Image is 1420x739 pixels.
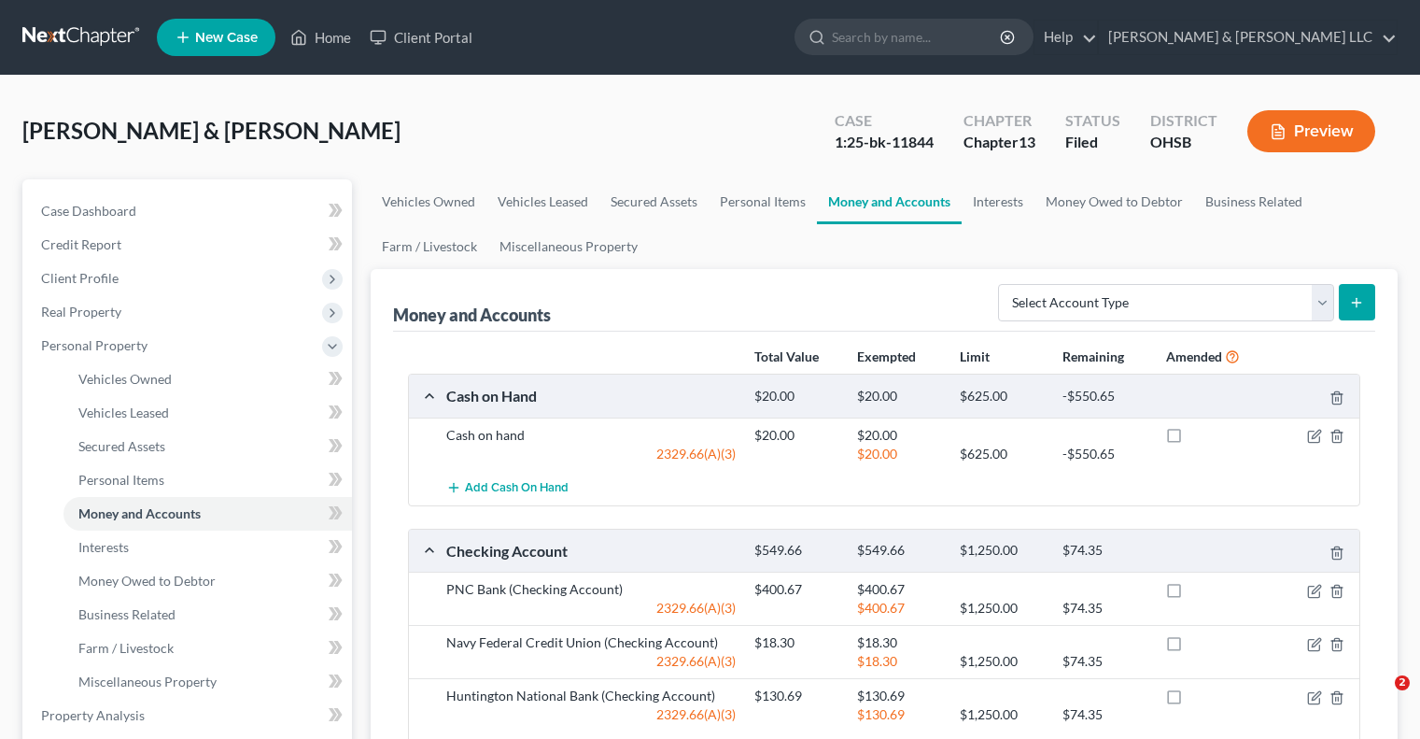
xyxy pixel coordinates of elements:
[745,388,848,405] div: $20.00
[281,21,360,54] a: Home
[1150,110,1217,132] div: District
[63,396,352,430] a: Vehicles Leased
[78,472,164,488] span: Personal Items
[63,531,352,564] a: Interests
[709,179,817,224] a: Personal Items
[1019,133,1035,150] span: 13
[41,236,121,252] span: Credit Report
[1065,110,1120,132] div: Status
[78,674,217,689] span: Miscellaneous Property
[848,599,950,618] div: $400.67
[848,705,950,724] div: $130.69
[63,598,352,632] a: Business Related
[960,348,990,364] strong: Limit
[745,426,848,445] div: $20.00
[848,652,950,671] div: $18.30
[1357,675,1401,720] iframe: Intercom live chat
[745,542,848,560] div: $549.66
[848,426,950,445] div: $20.00
[78,573,216,589] span: Money Owed to Debtor
[1166,348,1222,364] strong: Amended
[360,21,482,54] a: Client Portal
[1053,652,1156,671] div: $74.35
[817,179,962,224] a: Money and Accounts
[1053,599,1156,618] div: $74.35
[371,224,488,269] a: Farm / Livestock
[41,203,136,219] span: Case Dashboard
[848,445,950,463] div: $20.00
[745,633,848,652] div: $18.30
[848,633,950,652] div: $18.30
[857,348,916,364] strong: Exempted
[22,117,401,144] span: [PERSON_NAME] & [PERSON_NAME]
[1053,705,1156,724] div: $74.35
[1395,675,1410,690] span: 2
[950,599,1053,618] div: $1,250.00
[437,445,745,463] div: 2329.66(A)(3)
[950,542,1053,560] div: $1,250.00
[963,110,1035,132] div: Chapter
[1194,179,1314,224] a: Business Related
[78,505,201,521] span: Money and Accounts
[835,110,934,132] div: Case
[835,132,934,153] div: 1:25-bk-11844
[848,687,950,705] div: $130.69
[745,687,848,705] div: $130.69
[950,388,1053,405] div: $625.00
[446,471,569,505] button: Add Cash on Hand
[437,541,745,561] div: Checking Account
[1053,542,1156,560] div: $74.35
[1034,179,1194,224] a: Money Owed to Debtor
[832,20,1003,54] input: Search by name...
[1247,110,1375,152] button: Preview
[1034,21,1097,54] a: Help
[63,564,352,598] a: Money Owed to Debtor
[848,542,950,560] div: $549.66
[78,438,165,454] span: Secured Assets
[78,539,129,555] span: Interests
[848,580,950,599] div: $400.67
[63,463,352,497] a: Personal Items
[63,362,352,396] a: Vehicles Owned
[1053,388,1156,405] div: -$550.65
[437,386,745,405] div: Cash on Hand
[486,179,599,224] a: Vehicles Leased
[63,497,352,531] a: Money and Accounts
[950,445,1053,463] div: $625.00
[41,270,119,286] span: Client Profile
[41,304,121,320] span: Real Property
[437,599,745,618] div: 2329.66(A)(3)
[26,194,352,228] a: Case Dashboard
[195,31,258,45] span: New Case
[754,348,819,364] strong: Total Value
[63,430,352,463] a: Secured Assets
[1062,348,1124,364] strong: Remaining
[950,652,1053,671] div: $1,250.00
[393,304,551,326] div: Money and Accounts
[78,640,174,656] span: Farm / Livestock
[41,707,145,723] span: Property Analysis
[437,652,745,671] div: 2329.66(A)(3)
[437,580,745,599] div: PNC Bank (Checking Account)
[63,665,352,699] a: Miscellaneous Property
[1150,132,1217,153] div: OHSB
[26,699,352,732] a: Property Analysis
[962,179,1034,224] a: Interests
[437,426,745,445] div: Cash on hand
[78,405,169,420] span: Vehicles Leased
[78,606,176,622] span: Business Related
[488,224,649,269] a: Miscellaneous Property
[437,633,745,652] div: Navy Federal Credit Union (Checking Account)
[1053,445,1156,463] div: -$550.65
[963,132,1035,153] div: Chapter
[41,337,148,353] span: Personal Property
[1065,132,1120,153] div: Filed
[437,705,745,724] div: 2329.66(A)(3)
[465,481,569,496] span: Add Cash on Hand
[26,228,352,262] a: Credit Report
[63,632,352,665] a: Farm / Livestock
[78,371,172,387] span: Vehicles Owned
[950,705,1053,724] div: $1,250.00
[745,580,848,599] div: $400.67
[437,687,745,705] div: Huntington National Bank (Checking Account)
